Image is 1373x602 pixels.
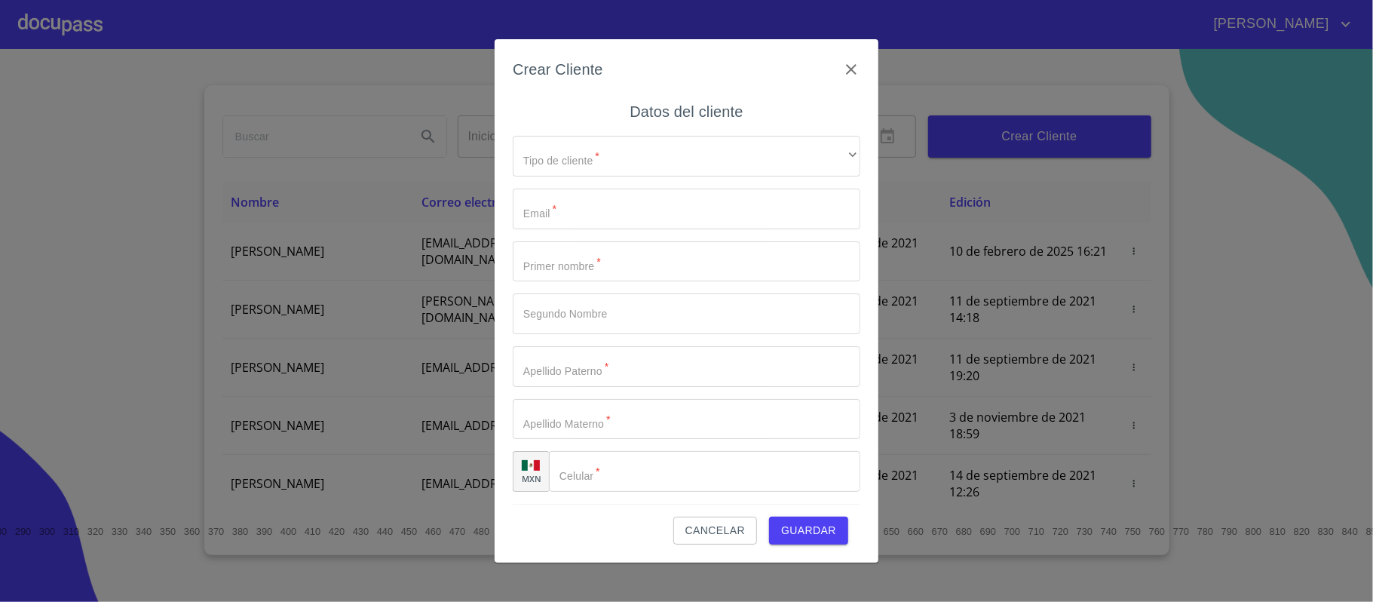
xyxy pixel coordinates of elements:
[513,57,603,81] h6: Crear Cliente
[630,100,743,124] h6: Datos del cliente
[522,460,540,471] img: R93DlvwvvjP9fbrDwZeCRYBHk45OWMq+AAOlFVsxT89f82nwPLnD58IP7+ANJEaWYhP0Tx8kkA0WlQMPQsAAgwAOmBj20AXj6...
[769,517,848,545] button: Guardar
[781,521,836,540] span: Guardar
[522,473,541,484] p: MXN
[513,136,860,177] div: ​
[685,521,745,540] span: Cancelar
[673,517,757,545] button: Cancelar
